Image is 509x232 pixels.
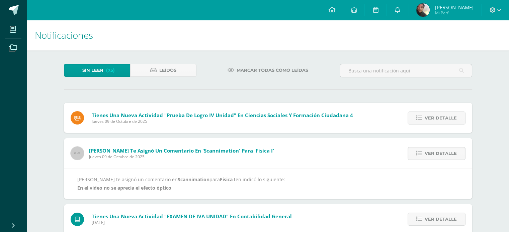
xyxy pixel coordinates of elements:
[219,64,317,77] a: Marcar todas como leídas
[340,64,472,77] input: Busca una notificación aquí
[92,119,353,124] span: Jueves 09 de Octubre de 2025
[435,4,473,11] span: [PERSON_NAME]
[89,147,274,154] span: [PERSON_NAME] te asignó un comentario en 'Scannimation' para 'Física I'
[92,220,292,225] span: [DATE]
[77,175,459,192] div: [PERSON_NAME] te asignó un comentario en para en indicó lo siguiente:
[178,176,209,183] b: Scannimation
[220,176,236,183] b: Física I
[82,64,103,76] span: Sin leer
[106,64,115,76] span: (75)
[425,147,457,160] span: Ver detalle
[92,213,292,220] span: Tienes una nueva actividad "EXAMEN DE IVA UNIDAD" En Contabilidad General
[237,64,308,76] span: Marcar todas como leídas
[425,213,457,225] span: Ver detalle
[35,29,93,41] span: Notificaciones
[416,3,430,17] img: 56fe14e4749bd968e18fba233df9ea39.png
[71,147,84,160] img: 60x60
[89,154,274,160] span: Jueves 09 de Octubre de 2025
[435,10,473,16] span: Mi Perfil
[130,64,196,77] a: Leídos
[77,185,171,191] b: En el video no se aprecia el efecto óptico
[92,112,353,119] span: Tienes una nueva actividad "Prueba de Logro IV Unidad" En Ciencias Sociales y Formación Ciudadana 4
[425,112,457,124] span: Ver detalle
[159,64,176,76] span: Leídos
[64,64,130,77] a: Sin leer(75)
